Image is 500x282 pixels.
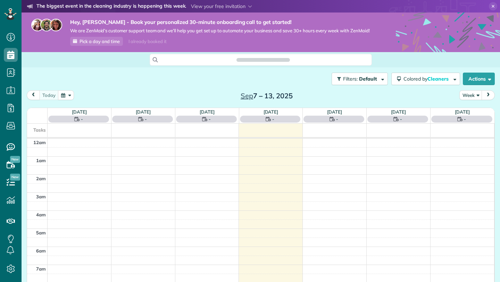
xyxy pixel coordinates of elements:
[427,76,450,82] span: Cleaners
[80,39,120,44] span: Pick a day and time
[336,116,338,123] span: -
[200,109,215,115] a: [DATE]
[391,73,460,85] button: Colored byCleaners
[223,92,310,100] h2: 7 – 13, 2025
[36,248,46,254] span: 6am
[328,73,388,85] a: Filters: Default
[36,176,46,181] span: 2am
[241,91,253,100] span: Sep
[36,158,46,163] span: 1am
[359,76,377,82] span: Default
[36,194,46,199] span: 3am
[10,174,20,181] span: New
[403,76,451,82] span: Colored by
[36,3,186,10] strong: The biggest event in the cleaning industry is happening this week.
[70,28,370,34] span: We are ZenMaid’s customer support team and we’ll help you get set up to automate your business an...
[400,116,402,123] span: -
[50,19,62,31] img: michelle-19f622bdf1676172e81f8f8fba1fb50e276960ebfe0243fe18214015130c80e4.jpg
[36,230,46,235] span: 5am
[327,109,342,115] a: [DATE]
[209,116,211,123] span: -
[27,90,40,100] button: prev
[40,19,53,31] img: jorge-587dff0eeaa6aab1f244e6dc62b8924c3b6ad411094392a53c71c6c4a576187d.jpg
[36,212,46,217] span: 4am
[72,109,87,115] a: [DATE]
[36,266,46,272] span: 7am
[464,116,466,123] span: -
[136,109,151,115] a: [DATE]
[33,127,46,133] span: Tasks
[343,76,358,82] span: Filters:
[264,109,278,115] a: [DATE]
[39,90,59,100] button: today
[455,109,470,115] a: [DATE]
[482,90,495,100] button: next
[459,90,482,100] button: Week
[463,73,495,85] button: Actions
[33,140,46,145] span: 12am
[10,156,20,163] span: New
[70,19,370,26] strong: Hey, [PERSON_NAME] - Book your personalized 30-minute onboarding call to get started!
[272,116,274,123] span: -
[243,56,283,63] span: Search ZenMaid…
[81,116,83,123] span: -
[332,73,388,85] button: Filters: Default
[391,109,406,115] a: [DATE]
[124,37,170,46] div: I already booked it
[70,37,123,46] a: Pick a day and time
[31,19,44,31] img: maria-72a9807cf96188c08ef61303f053569d2e2a8a1cde33d635c8a3ac13582a053d.jpg
[145,116,147,123] span: -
